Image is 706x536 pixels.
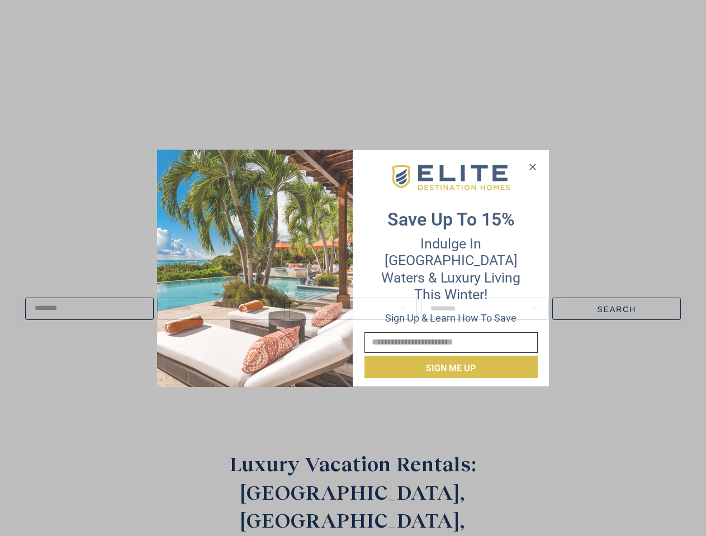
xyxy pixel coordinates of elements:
[390,162,511,194] img: EDH-Logo-Horizontal-217-58px.png
[364,356,538,378] button: Sign me up
[387,209,515,230] strong: Save up to 15%
[385,236,518,269] span: Indulge in [GEOGRAPHIC_DATA]
[414,286,487,303] span: this winter!
[385,312,517,324] span: Sign up & learn how to save
[524,159,541,175] button: Close
[364,332,538,353] input: Email
[381,270,520,286] span: Waters & Luxury Living
[157,150,353,387] img: Desktop-Opt-in-2025-01-10T154433.560.png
